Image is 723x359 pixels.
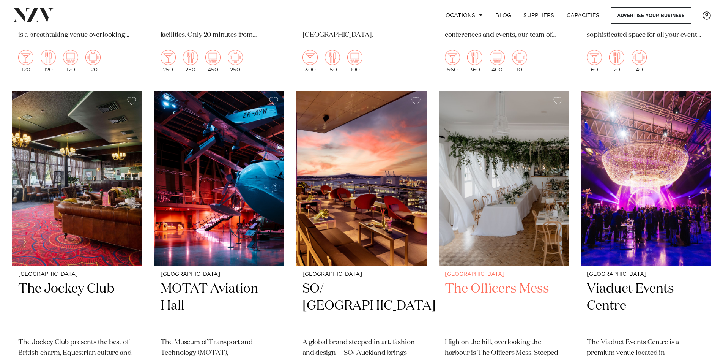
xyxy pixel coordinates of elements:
[347,50,362,65] img: theatre.png
[347,50,362,73] div: 100
[325,50,340,73] div: 150
[183,50,198,73] div: 250
[632,50,647,73] div: 40
[183,50,198,65] img: dining.png
[63,50,78,65] img: theatre.png
[467,50,482,73] div: 360
[18,50,33,73] div: 120
[587,50,602,65] img: cocktail.png
[489,7,517,24] a: BLOG
[517,7,560,24] a: SUPPLIERS
[161,280,279,332] h2: MOTAT Aviation Hall
[205,50,221,65] img: theatre.png
[587,280,705,332] h2: Viaduct Events Centre
[41,50,56,73] div: 120
[85,50,101,73] div: 120
[632,50,647,65] img: meeting.png
[512,50,527,73] div: 10
[587,50,602,73] div: 60
[302,50,318,73] div: 300
[609,50,624,73] div: 20
[18,272,136,277] small: [GEOGRAPHIC_DATA]
[302,50,318,65] img: cocktail.png
[161,50,176,65] img: cocktail.png
[205,50,221,73] div: 450
[18,50,33,65] img: cocktail.png
[611,7,691,24] a: Advertise your business
[436,7,489,24] a: Locations
[445,50,460,73] div: 560
[302,272,421,277] small: [GEOGRAPHIC_DATA]
[512,50,527,65] img: meeting.png
[228,50,243,65] img: meeting.png
[490,50,505,73] div: 400
[325,50,340,65] img: dining.png
[587,272,705,277] small: [GEOGRAPHIC_DATA]
[63,50,78,73] div: 120
[561,7,606,24] a: Capacities
[41,50,56,65] img: dining.png
[302,280,421,332] h2: SO/ [GEOGRAPHIC_DATA]
[609,50,624,65] img: dining.png
[228,50,243,73] div: 250
[445,272,563,277] small: [GEOGRAPHIC_DATA]
[85,50,101,65] img: meeting.png
[490,50,505,65] img: theatre.png
[12,8,54,22] img: nzv-logo.png
[18,280,136,332] h2: The Jockey Club
[161,50,176,73] div: 250
[467,50,482,65] img: dining.png
[445,280,563,332] h2: The Officers Mess
[161,272,279,277] small: [GEOGRAPHIC_DATA]
[445,50,460,65] img: cocktail.png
